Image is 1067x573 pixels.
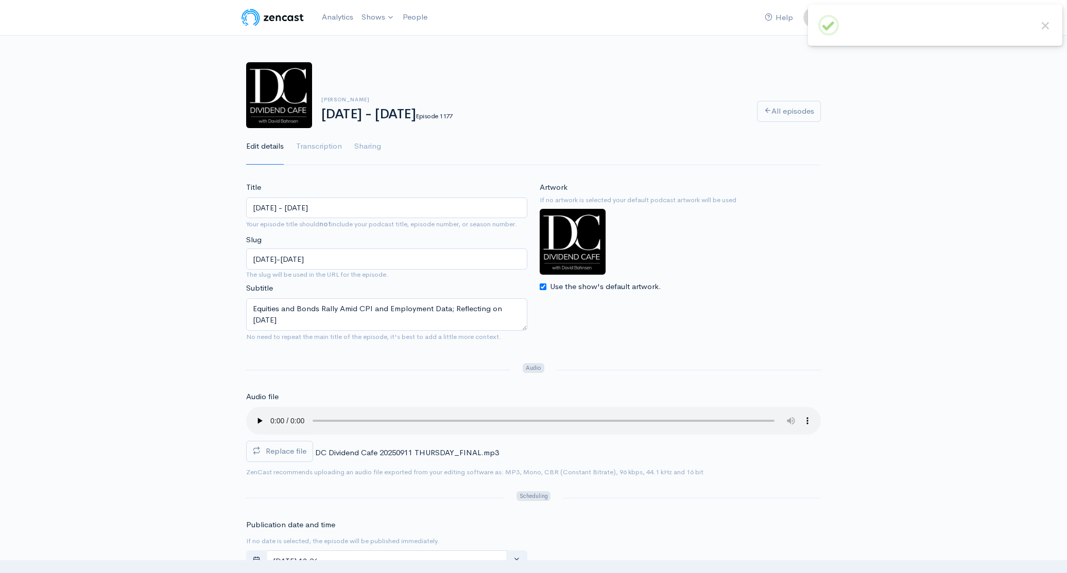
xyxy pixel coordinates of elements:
label: Use the show's default artwork. [550,281,661,293]
label: Publication date and time [246,519,335,531]
span: DC Dividend Cafe 20250911 THURSDAY_FINAL.mp3 [315,447,499,457]
img: ... [803,7,824,28]
small: Your episode title should include your podcast title, episode number, or season number. [246,220,517,228]
small: No need to repeat the main title of the episode, it's best to add a little more context. [246,332,501,341]
button: clear [506,550,527,571]
span: Audio [523,363,544,373]
a: Transcription [296,128,342,165]
img: ZenCast Logo [240,7,305,28]
label: Audio file [246,391,279,403]
small: Episode 1177 [416,112,453,120]
a: All episodes [757,101,821,122]
label: Artwork [540,182,567,193]
small: If no artwork is selected your default podcast artwork will be used [540,195,821,205]
a: Edit details [246,128,284,165]
input: title-of-episode [246,248,527,270]
strong: not [319,220,331,228]
a: Analytics [318,6,357,28]
small: If no date is selected, the episode will be published immediately. [246,536,439,545]
h1: [DATE] - [DATE] [321,107,745,122]
span: Scheduling [517,491,550,501]
textarea: Equities and Bonds Rally Amid CPI and Employment Data; Reflecting on [DATE] [246,298,527,331]
button: Close this dialog [1039,19,1052,32]
label: Slug [246,234,262,246]
a: Sharing [354,128,381,165]
input: What is the episode's title? [246,198,527,219]
small: ZenCast recommends uploading an audio file exported from your editing software as: MP3, Mono, CBR... [246,468,703,476]
button: toggle [246,550,267,571]
a: People [399,6,432,28]
small: The slug will be used in the URL for the episode. [246,270,527,280]
label: Title [246,182,261,193]
span: Replace file [266,446,306,456]
h6: [PERSON_NAME] [321,97,745,102]
a: Shows [357,6,399,29]
label: Subtitle [246,282,273,294]
a: Help [761,7,797,29]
